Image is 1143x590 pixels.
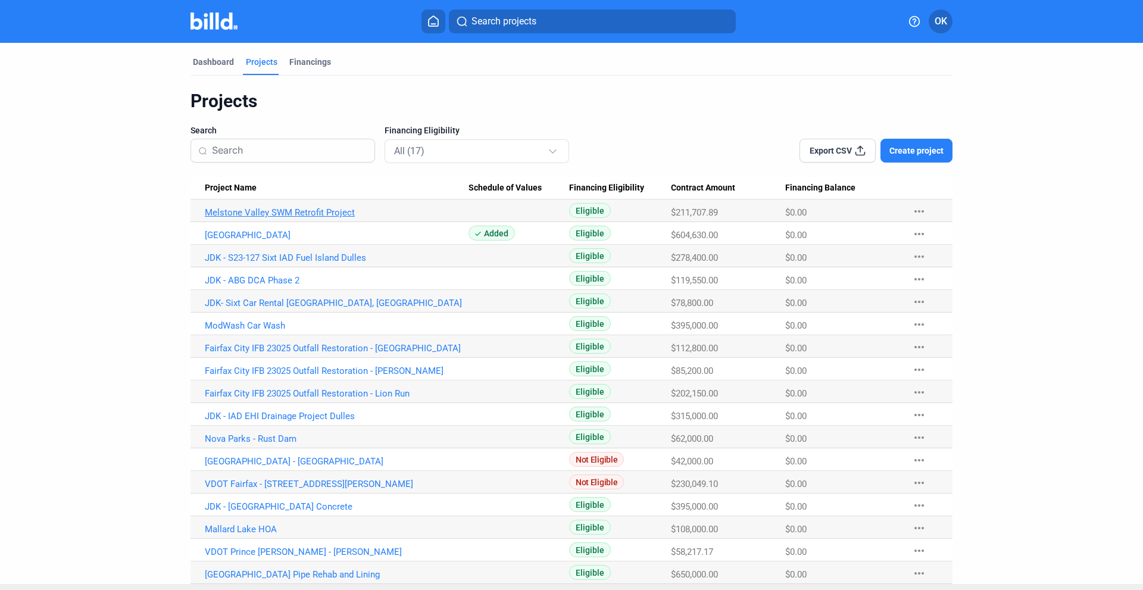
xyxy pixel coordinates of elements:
[205,207,469,218] a: Melstone Valley SWM Retrofit Project
[785,501,807,512] span: $0.00
[569,226,611,241] span: Eligible
[569,452,624,467] span: Not Eligible
[912,430,926,445] mat-icon: more_horiz
[785,207,807,218] span: $0.00
[671,366,713,376] span: $85,200.00
[569,361,611,376] span: Eligible
[912,385,926,399] mat-icon: more_horiz
[912,340,926,354] mat-icon: more_horiz
[671,524,718,535] span: $108,000.00
[205,411,469,422] a: JDK - IAD EHI Drainage Project Dulles
[929,10,952,33] button: OK
[880,139,952,163] button: Create project
[671,343,718,354] span: $112,800.00
[889,145,944,157] span: Create project
[671,230,718,241] span: $604,630.00
[394,145,424,157] mat-select-trigger: All (17)
[785,320,807,331] span: $0.00
[205,275,469,286] a: JDK - ABG DCA Phase 2
[569,183,671,193] div: Financing Eligibility
[912,453,926,467] mat-icon: more_horiz
[205,230,469,241] a: [GEOGRAPHIC_DATA]
[569,407,611,422] span: Eligible
[205,388,469,399] a: Fairfax City IFB 23025 Outfall Restoration - Lion Run
[569,271,611,286] span: Eligible
[671,501,718,512] span: $395,000.00
[205,183,469,193] div: Project Name
[935,14,947,29] span: OK
[569,183,644,193] span: Financing Eligibility
[205,569,469,580] a: [GEOGRAPHIC_DATA] Pipe Rehab and Lining
[785,252,807,263] span: $0.00
[671,298,713,308] span: $78,800.00
[912,272,926,286] mat-icon: more_horiz
[912,204,926,218] mat-icon: more_horiz
[205,298,469,308] a: JDK- Sixt Car Rental [GEOGRAPHIC_DATA], [GEOGRAPHIC_DATA]
[785,298,807,308] span: $0.00
[785,388,807,399] span: $0.00
[785,569,807,580] span: $0.00
[569,339,611,354] span: Eligible
[449,10,736,33] button: Search projects
[785,433,807,444] span: $0.00
[205,524,469,535] a: Mallard Lake HOA
[785,456,807,467] span: $0.00
[569,429,611,444] span: Eligible
[912,317,926,332] mat-icon: more_horiz
[212,138,367,163] input: Search
[471,14,536,29] span: Search projects
[205,320,469,331] a: ModWash Car Wash
[671,433,713,444] span: $62,000.00
[671,479,718,489] span: $230,049.10
[912,521,926,535] mat-icon: more_horiz
[785,343,807,354] span: $0.00
[671,547,713,557] span: $58,217.17
[469,183,569,193] div: Schedule of Values
[810,145,852,157] span: Export CSV
[671,411,718,422] span: $315,000.00
[569,294,611,308] span: Eligible
[785,366,807,376] span: $0.00
[569,203,611,218] span: Eligible
[800,139,876,163] button: Export CSV
[569,520,611,535] span: Eligible
[190,124,217,136] span: Search
[785,183,900,193] div: Financing Balance
[912,363,926,377] mat-icon: more_horiz
[912,408,926,422] mat-icon: more_horiz
[671,207,718,218] span: $211,707.89
[246,56,277,68] div: Projects
[671,456,713,467] span: $42,000.00
[671,275,718,286] span: $119,550.00
[912,476,926,490] mat-icon: more_horiz
[205,252,469,263] a: JDK - S23-127 Sixt IAD Fuel Island Dulles
[569,497,611,512] span: Eligible
[385,124,460,136] span: Financing Eligibility
[912,227,926,241] mat-icon: more_horiz
[785,479,807,489] span: $0.00
[671,388,718,399] span: $202,150.00
[205,366,469,376] a: Fairfax City IFB 23025 Outfall Restoration - [PERSON_NAME]
[569,475,624,489] span: Not Eligible
[569,384,611,399] span: Eligible
[205,456,469,467] a: [GEOGRAPHIC_DATA] - [GEOGRAPHIC_DATA]
[671,183,785,193] div: Contract Amount
[569,316,611,331] span: Eligible
[912,249,926,264] mat-icon: more_horiz
[190,13,238,30] img: Billd Company Logo
[289,56,331,68] div: Financings
[469,183,542,193] span: Schedule of Values
[193,56,234,68] div: Dashboard
[205,433,469,444] a: Nova Parks - Rust Dam
[469,226,515,241] span: Added
[671,320,718,331] span: $395,000.00
[671,569,718,580] span: $650,000.00
[205,547,469,557] a: VDOT Prince [PERSON_NAME] - [PERSON_NAME]
[205,343,469,354] a: Fairfax City IFB 23025 Outfall Restoration - [GEOGRAPHIC_DATA]
[569,565,611,580] span: Eligible
[785,230,807,241] span: $0.00
[569,248,611,263] span: Eligible
[912,544,926,558] mat-icon: more_horiz
[785,411,807,422] span: $0.00
[785,524,807,535] span: $0.00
